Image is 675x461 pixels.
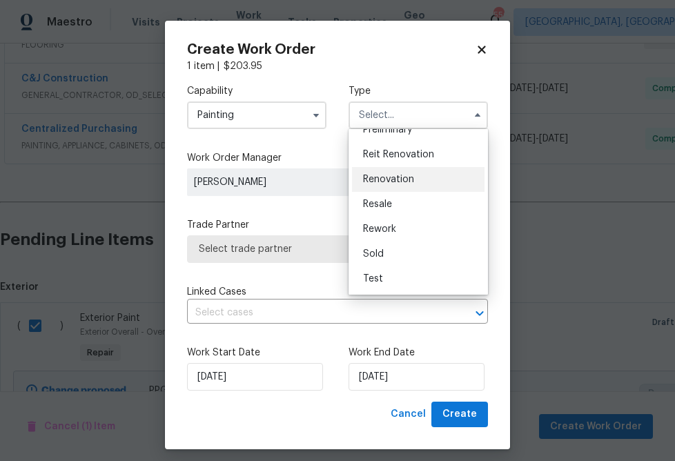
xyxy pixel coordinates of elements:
[363,249,384,259] span: Sold
[363,125,412,135] span: Preliminary
[442,406,477,423] span: Create
[187,59,488,73] div: 1 item |
[187,151,488,165] label: Work Order Manager
[308,107,324,124] button: Show options
[199,242,476,256] span: Select trade partner
[349,346,488,360] label: Work End Date
[431,402,488,427] button: Create
[391,406,426,423] span: Cancel
[187,43,476,57] h2: Create Work Order
[363,199,392,209] span: Resale
[385,402,431,427] button: Cancel
[187,84,326,98] label: Capability
[187,346,326,360] label: Work Start Date
[349,363,485,391] input: M/D/YYYY
[363,224,396,234] span: Rework
[363,175,414,184] span: Renovation
[187,285,246,299] span: Linked Cases
[187,363,323,391] input: M/D/YYYY
[363,274,383,284] span: Test
[349,84,488,98] label: Type
[363,150,434,159] span: Reit Renovation
[187,101,326,129] input: Select...
[470,304,489,323] button: Open
[349,101,488,129] input: Select...
[194,175,393,189] span: [PERSON_NAME]
[469,107,486,124] button: Hide options
[224,61,262,71] span: $ 203.95
[187,302,449,324] input: Select cases
[187,218,488,232] label: Trade Partner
